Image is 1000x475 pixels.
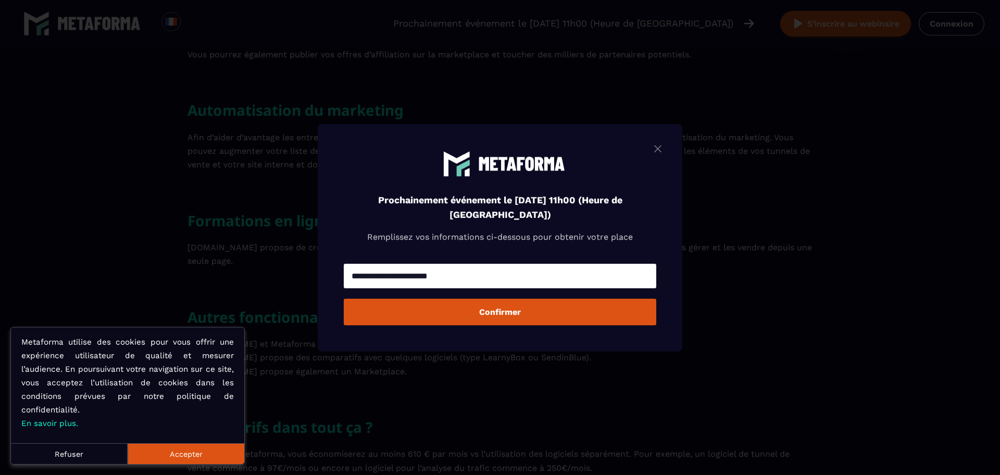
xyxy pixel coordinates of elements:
button: Confirmer [344,299,656,325]
button: Accepter [128,443,244,464]
button: Refuser [11,443,128,464]
h4: Prochainement événement le [DATE] 11h00 (Heure de [GEOGRAPHIC_DATA]) [370,193,630,222]
img: main logo [435,150,565,177]
p: Remplissez vos informations ci-dessous pour obtenir votre place [344,230,656,245]
a: En savoir plus. [21,419,78,428]
img: close [652,142,664,155]
p: Metaforma utilise des cookies pour vous offrir une expérience utilisateur de qualité et mesurer l... [21,335,234,430]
